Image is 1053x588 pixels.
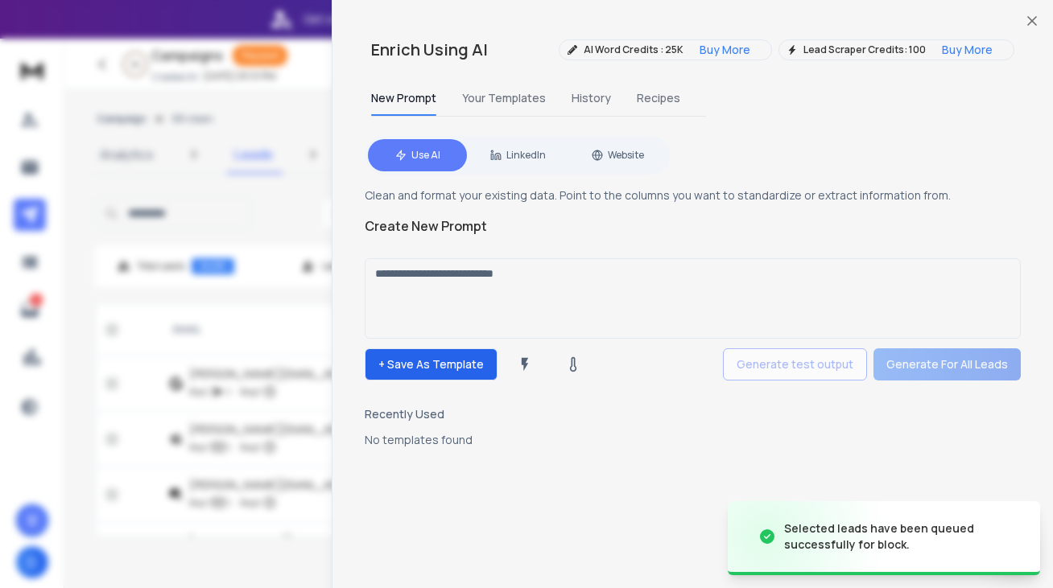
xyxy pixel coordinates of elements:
[572,80,611,116] button: History
[929,42,1006,58] button: Buy More
[637,90,680,106] span: Recipes
[371,39,488,61] h2: Enrich Using AI
[365,432,1021,448] div: No templates found
[371,80,436,116] button: New Prompt
[468,139,568,171] button: LinkedIn
[368,139,468,171] button: Use AI
[559,39,772,60] div: AI Word Credits : 25K
[568,139,667,171] button: Website
[778,39,1014,60] div: Lead Scraper Credits: 100
[365,187,1021,204] p: Clean and format your existing data. Point to the columns you want to standardize or extract info...
[365,406,1021,422] h3: Recently Used
[365,216,487,236] h1: Create New Prompt
[365,348,498,380] p: + Save As Template
[462,80,546,116] button: Your Templates
[687,42,763,58] button: Buy More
